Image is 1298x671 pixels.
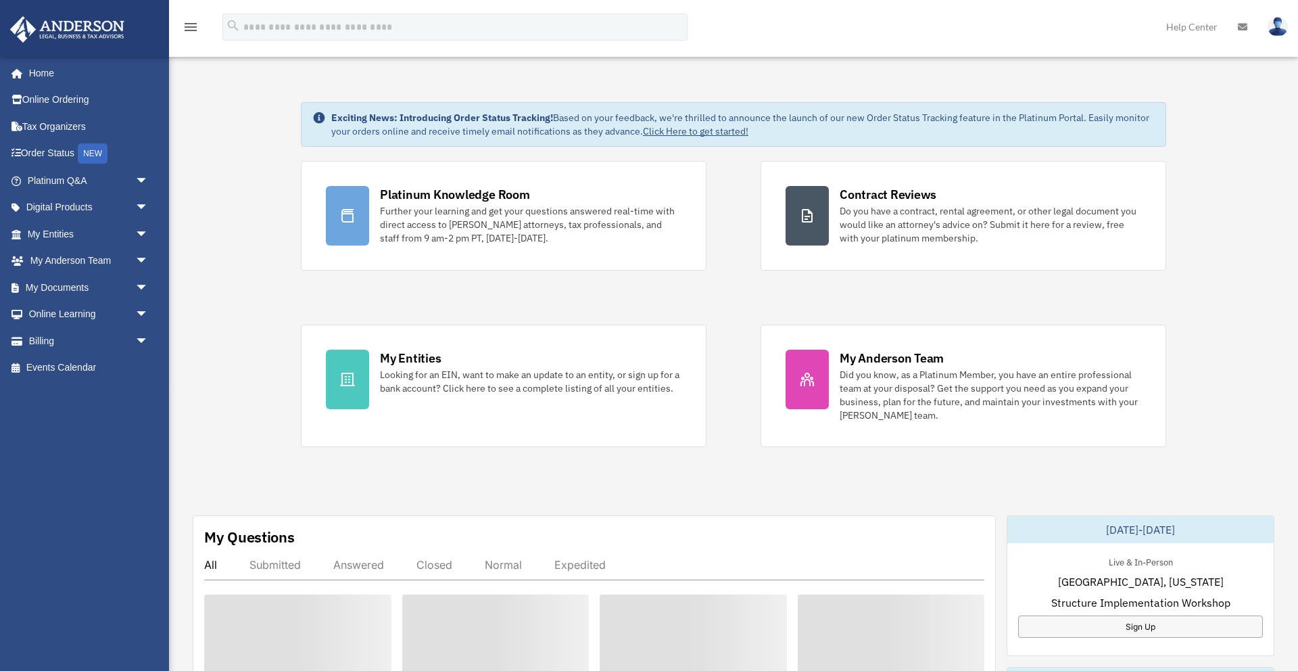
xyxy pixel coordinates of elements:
[9,113,169,140] a: Tax Organizers
[135,301,162,329] span: arrow_drop_down
[1051,595,1230,611] span: Structure Implementation Workshop
[840,350,944,367] div: My Anderson Team
[9,327,169,354] a: Billingarrow_drop_down
[1098,554,1184,568] div: Live & In-Person
[135,221,162,248] span: arrow_drop_down
[1268,17,1288,37] img: User Pic
[226,18,241,33] i: search
[1007,516,1274,543] div: [DATE]-[DATE]
[380,350,441,367] div: My Entities
[554,558,606,572] div: Expedited
[9,140,169,168] a: Order StatusNEW
[135,327,162,355] span: arrow_drop_down
[9,301,169,328] a: Online Learningarrow_drop_down
[9,274,169,301] a: My Documentsarrow_drop_down
[416,558,452,572] div: Closed
[380,368,681,395] div: Looking for an EIN, want to make an update to an entity, or sign up for a bank account? Click her...
[840,186,936,203] div: Contract Reviews
[761,161,1166,271] a: Contract Reviews Do you have a contract, rental agreement, or other legal document you would like...
[485,558,522,572] div: Normal
[183,24,199,35] a: menu
[249,558,301,572] div: Submitted
[135,248,162,275] span: arrow_drop_down
[9,221,169,248] a: My Entitiesarrow_drop_down
[331,111,1155,138] div: Based on your feedback, we're thrilled to announce the launch of our new Order Status Tracking fe...
[301,325,706,447] a: My Entities Looking for an EIN, want to make an update to an entity, or sign up for a bank accoun...
[9,194,169,221] a: Digital Productsarrow_drop_down
[204,527,295,547] div: My Questions
[6,16,128,43] img: Anderson Advisors Platinum Portal
[135,167,162,195] span: arrow_drop_down
[643,125,748,137] a: Click Here to get started!
[301,161,706,271] a: Platinum Knowledge Room Further your learning and get your questions answered real-time with dire...
[380,186,530,203] div: Platinum Knowledge Room
[1058,574,1224,590] span: [GEOGRAPHIC_DATA], [US_STATE]
[380,204,681,245] div: Further your learning and get your questions answered real-time with direct access to [PERSON_NAM...
[9,167,169,194] a: Platinum Q&Aarrow_drop_down
[331,112,553,124] strong: Exciting News: Introducing Order Status Tracking!
[840,368,1141,422] div: Did you know, as a Platinum Member, you have an entire professional team at your disposal? Get th...
[761,325,1166,447] a: My Anderson Team Did you know, as a Platinum Member, you have an entire professional team at your...
[135,194,162,222] span: arrow_drop_down
[204,558,217,572] div: All
[1018,616,1263,638] a: Sign Up
[9,60,162,87] a: Home
[9,87,169,114] a: Online Ordering
[9,248,169,275] a: My Anderson Teamarrow_drop_down
[78,143,107,164] div: NEW
[135,274,162,302] span: arrow_drop_down
[840,204,1141,245] div: Do you have a contract, rental agreement, or other legal document you would like an attorney's ad...
[333,558,384,572] div: Answered
[9,354,169,381] a: Events Calendar
[183,19,199,35] i: menu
